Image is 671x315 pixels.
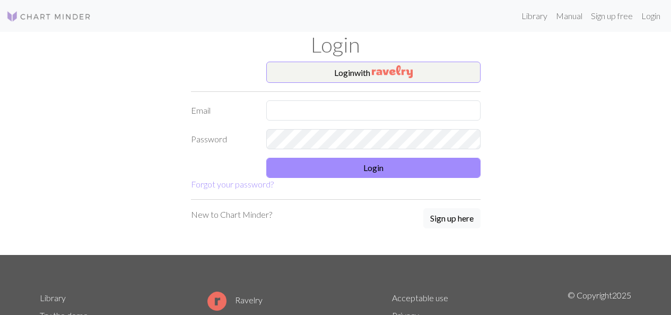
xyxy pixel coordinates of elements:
a: Sign up here [423,208,481,229]
label: Email [185,100,260,121]
h1: Login [33,32,638,57]
a: Forgot your password? [191,179,274,189]
a: Ravelry [207,295,263,305]
a: Library [517,5,552,27]
img: Logo [6,10,91,23]
p: New to Chart Minder? [191,208,272,221]
a: Library [40,293,66,303]
button: Sign up here [423,208,481,228]
a: Acceptable use [392,293,448,303]
label: Password [185,129,260,149]
a: Login [637,5,665,27]
a: Manual [552,5,587,27]
img: Ravelry logo [207,292,226,311]
img: Ravelry [372,65,413,78]
button: Loginwith [266,62,481,83]
button: Login [266,158,481,178]
a: Sign up free [587,5,637,27]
